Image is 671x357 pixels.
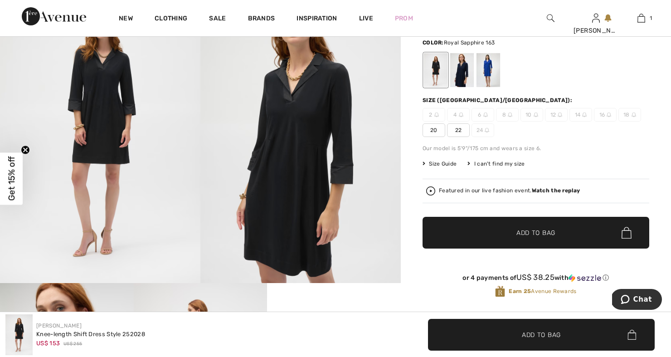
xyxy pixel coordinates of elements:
img: ring-m.svg [459,112,463,117]
a: Live [359,14,373,23]
a: [PERSON_NAME] [36,323,82,329]
span: 22 [447,123,470,137]
a: Sale [209,15,226,24]
button: Add to Bag [423,217,649,249]
img: Bag.svg [622,227,632,239]
div: Knee-length Shift Dress Style 252028 [36,330,145,339]
span: Add to Bag [516,228,555,238]
img: Knee-Length Shift Dress Style 252028 [5,314,33,355]
span: US$ 153 [36,340,60,347]
video: Your browser does not support the video tag. [267,283,401,350]
div: or 4 payments of with [423,273,649,282]
img: My Info [592,13,600,24]
img: Watch the replay [426,186,435,196]
span: Color: [423,39,444,46]
span: 12 [545,108,568,122]
div: Royal Sapphire 163 [477,53,500,87]
div: I can't find my size [467,160,525,168]
img: ring-m.svg [607,112,611,117]
img: ring-m.svg [582,112,587,117]
div: Midnight Blue [450,53,474,87]
iframe: Opens a widget where you can chat to one of our agents [612,289,662,312]
img: Bag.svg [627,330,636,340]
a: 1 [619,13,663,24]
div: Featured in our live fashion event. [439,188,580,194]
img: ring-m.svg [534,112,538,117]
img: Sezzle [569,274,601,282]
span: 10 [520,108,543,122]
strong: Earn 25 [509,288,531,294]
img: ring-m.svg [558,112,562,117]
img: ring-m.svg [434,112,439,117]
img: ring-m.svg [483,112,488,117]
span: 6 [472,108,494,122]
span: US$ 38.25 [516,273,554,282]
img: Avenue Rewards [495,285,505,298]
span: 14 [569,108,592,122]
span: Get 15% off [6,156,17,201]
span: 24 [472,123,494,137]
strong: Watch the replay [532,187,580,194]
div: [PERSON_NAME] [574,26,618,35]
span: Inspiration [297,15,337,24]
span: 1 [650,14,652,22]
span: 16 [594,108,617,122]
span: US$ 255 [63,341,82,347]
span: 4 [447,108,470,122]
button: Add to Bag [428,319,655,351]
img: ring-m.svg [485,128,489,132]
span: 2 [423,108,445,122]
span: Avenue Rewards [509,287,576,295]
img: 1ère Avenue [22,7,86,25]
span: 8 [496,108,519,122]
button: Close teaser [21,145,30,154]
span: Add to Bag [522,330,561,339]
a: Brands [248,15,275,24]
a: Sign In [592,14,600,22]
span: Size Guide [423,160,457,168]
div: Size ([GEOGRAPHIC_DATA]/[GEOGRAPHIC_DATA]): [423,96,574,104]
a: Clothing [155,15,187,24]
img: ring-m.svg [508,112,512,117]
div: Black [424,53,447,87]
span: 20 [423,123,445,137]
img: ring-m.svg [632,112,636,117]
span: 18 [618,108,641,122]
img: search the website [547,13,554,24]
img: My Bag [637,13,645,24]
div: or 4 payments ofUS$ 38.25withSezzle Click to learn more about Sezzle [423,273,649,285]
div: Our model is 5'9"/175 cm and wears a size 6. [423,144,649,152]
a: Prom [395,14,413,23]
span: Royal Sapphire 163 [444,39,495,46]
a: New [119,15,133,24]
